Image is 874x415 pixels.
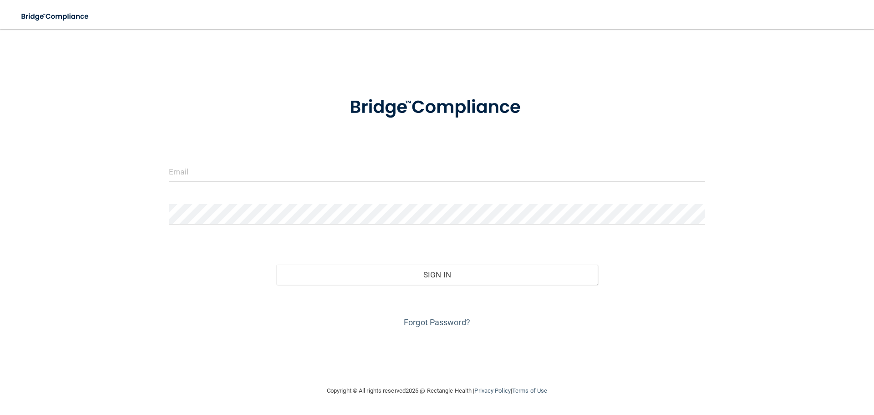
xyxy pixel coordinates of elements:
[404,318,470,327] a: Forgot Password?
[512,387,547,394] a: Terms of Use
[474,387,510,394] a: Privacy Policy
[276,265,598,285] button: Sign In
[271,376,603,405] div: Copyright © All rights reserved 2025 @ Rectangle Health | |
[14,7,97,26] img: bridge_compliance_login_screen.278c3ca4.svg
[331,84,543,131] img: bridge_compliance_login_screen.278c3ca4.svg
[169,161,705,182] input: Email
